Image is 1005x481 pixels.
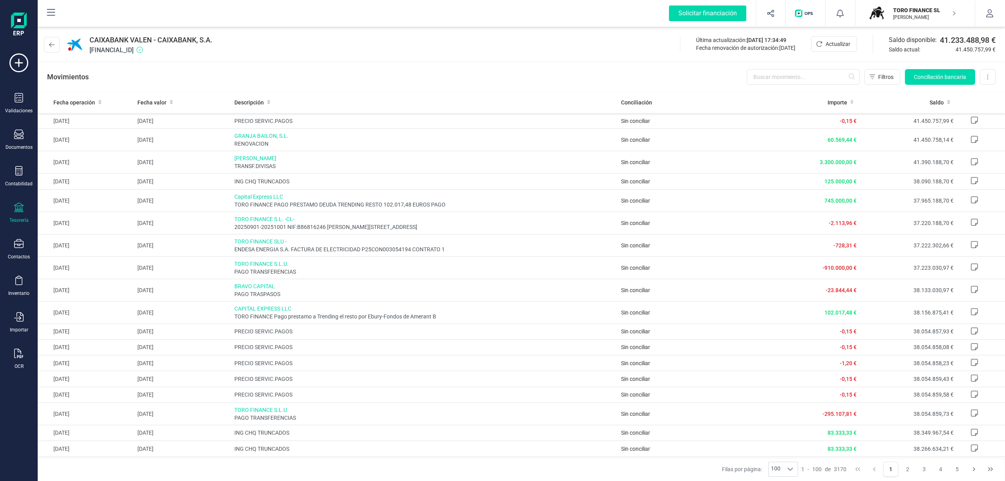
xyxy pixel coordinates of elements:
[234,99,264,106] span: Descripción
[828,430,857,436] span: 83.333,33 €
[38,339,134,355] td: [DATE]
[38,301,134,324] td: [DATE]
[134,129,231,151] td: [DATE]
[747,69,860,85] input: Buscar movimiento...
[234,282,615,290] span: BRAVO CAPITAL
[234,429,615,437] span: ING CHQ TRUNCADOS
[621,430,650,436] span: Sin conciliar
[840,360,857,366] span: -1,20 €
[234,193,615,201] span: Capital Express LLC
[860,129,956,151] td: 41.450.758,14 €
[38,174,134,189] td: [DATE]
[840,118,857,124] span: -0,15 €
[956,46,996,53] span: 41.450.757,99 €
[811,36,857,52] button: Actualizar
[865,1,965,26] button: TOTORO FINANCE SL[PERSON_NAME]
[828,446,857,452] span: 83.333,33 €
[834,465,846,473] span: 3170
[5,181,33,187] div: Contabilidad
[669,5,746,21] div: Solicitar financiación
[134,234,231,256] td: [DATE]
[137,99,166,106] span: Fecha valor
[134,371,231,387] td: [DATE]
[38,441,134,457] td: [DATE]
[840,328,857,335] span: -0,15 €
[234,223,615,231] span: 20250901-20251001 NIF:B86816246 [PERSON_NAME][STREET_ADDRESS]
[769,462,783,476] span: 100
[90,35,212,46] span: CAIXABANK VALEN - CAIXABANK, S.A.
[860,174,956,189] td: 38.090.188,70 €
[38,113,134,129] td: [DATE]
[621,242,650,249] span: Sin conciliar
[621,265,650,271] span: Sin conciliar
[864,69,900,85] button: Filtros
[38,151,134,174] td: [DATE]
[833,242,857,249] span: -728,31 €
[234,215,615,223] span: TORO FINANCE S.L. -CL-
[134,324,231,339] td: [DATE]
[234,414,615,422] span: PAGO TRANSFERENCIAS
[967,462,981,477] button: Next Page
[8,254,30,260] div: Contactos
[893,6,956,14] p: TORO FINANCE SL
[933,462,948,477] button: Page 4
[234,290,615,298] span: PAGO TRASPASOS
[621,360,650,366] span: Sin conciliar
[860,301,956,324] td: 38.156.875,41 €
[134,301,231,324] td: [DATE]
[950,462,965,477] button: Page 5
[234,391,615,399] span: PRECIO SERVIC.PAGOS
[134,387,231,402] td: [DATE]
[621,99,652,106] span: Conciliación
[234,305,615,313] span: CAPITAL EXPRESS LLC
[860,324,956,339] td: 38.054.857,93 €
[234,313,615,320] span: TORO FINANCE Pago prestamo a Trending el resto por Ebury-Fondos de Amerant B
[134,441,231,457] td: [DATE]
[860,457,956,472] td: 38.183.300,88 €
[860,256,956,279] td: 37.223.030,97 €
[828,99,847,106] span: Importe
[234,343,615,351] span: PRECIO SERVIC.PAGOS
[234,117,615,125] span: PRECIO SERVIC.PAGOS
[134,279,231,301] td: [DATE]
[234,162,615,170] span: TRANSF.DIVISAS
[621,159,650,165] span: Sin conciliar
[134,151,231,174] td: [DATE]
[621,411,650,417] span: Sin conciliar
[621,309,650,316] span: Sin conciliar
[38,371,134,387] td: [DATE]
[234,375,615,383] span: PRECIO SERVIC.PAGOS
[860,387,956,402] td: 38.054.859,58 €
[5,144,33,150] div: Documentos
[38,402,134,425] td: [DATE]
[621,328,650,335] span: Sin conciliar
[38,212,134,234] td: [DATE]
[234,132,615,140] span: GRANJA BAILON, S.L.
[234,177,615,185] span: ING CHQ TRUNCADOS
[10,327,28,333] div: Importar
[11,13,27,38] img: Logo Finanedi
[621,287,650,293] span: Sin conciliar
[696,36,795,44] div: Última actualización:
[826,40,850,48] span: Actualizar
[822,411,857,417] span: -295.107,81 €
[134,174,231,189] td: [DATE]
[840,344,857,350] span: -0,15 €
[621,344,650,350] span: Sin conciliar
[621,178,650,185] span: Sin conciliar
[134,256,231,279] td: [DATE]
[90,46,212,55] span: [FINANCIAL_ID]
[889,35,937,45] span: Saldo disponible:
[889,46,952,53] span: Saldo actual:
[822,265,857,271] span: -910.000,00 €
[826,287,857,293] span: -23.844,44 €
[820,159,857,165] span: 3.300.000,00 €
[930,99,944,106] span: Saldo
[860,339,956,355] td: 38.054.858,08 €
[234,201,615,208] span: TORO FINANCE PAGO PRESTAMO DEUDA TRENDING RESTO 102.017,48 EUROS PAGO
[621,137,650,143] span: Sin conciliar
[53,99,95,106] span: Fecha operación
[940,35,996,46] span: 41.233.488,98 €
[829,220,857,226] span: -2.113,96 €
[234,140,615,148] span: RENOVACION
